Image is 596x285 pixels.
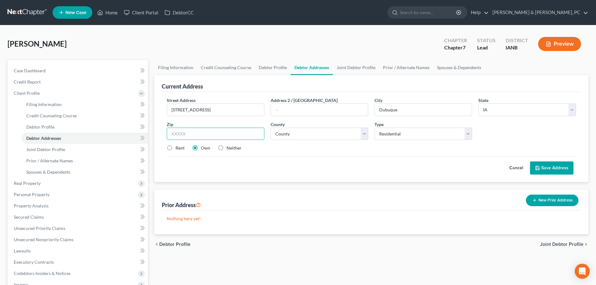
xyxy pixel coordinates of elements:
[14,192,49,197] span: Personal Property
[162,83,203,90] div: Current Address
[26,113,77,118] span: Credit Counseling Course
[433,60,485,75] a: Spouses & Dependents
[540,242,588,247] button: Joint Debtor Profile chevron_right
[167,104,264,116] input: Enter street address
[489,7,588,18] a: [PERSON_NAME] & [PERSON_NAME], PC
[14,214,44,220] span: Secured Claims
[333,60,379,75] a: Joint Debtor Profile
[21,99,148,110] a: Filing Information
[26,158,73,163] span: Prior / Alternate Names
[540,242,583,247] span: Joint Debtor Profile
[530,161,573,175] button: Save Address
[575,264,590,279] div: Open Intercom Messenger
[538,37,581,51] button: Preview
[583,242,588,247] i: chevron_right
[154,242,191,247] button: chevron_left Debtor Profile
[477,37,496,44] div: Status
[65,10,86,15] span: New Case
[21,144,148,155] a: Joint Debtor Profile
[271,122,285,127] span: County
[14,259,54,265] span: Executory Contracts
[271,97,338,104] label: Address 2 / [GEOGRAPHIC_DATA]
[26,102,62,107] span: Filing Information
[14,226,65,231] span: Unsecured Priority Claims
[26,147,65,152] span: Joint Debtor Profile
[375,104,472,116] input: Enter city...
[400,7,457,18] input: Search by name...
[176,145,185,151] label: Rent
[9,234,148,245] a: Unsecured Nonpriority Claims
[201,145,210,151] label: Own
[255,60,291,75] a: Debtor Profile
[379,60,433,75] a: Prior / Alternate Names
[21,121,148,133] a: Debtor Profile
[26,135,61,141] span: Debtor Addresses
[14,271,71,276] span: Codebtors Insiders & Notices
[9,223,148,234] a: Unsecured Priority Claims
[227,145,242,151] label: Neither
[21,110,148,121] a: Credit Counseling Course
[444,37,467,44] div: Chapter
[14,68,46,73] span: Case Dashboard
[94,7,121,18] a: Home
[161,7,197,18] a: DebtorCC
[14,181,41,186] span: Real Property
[167,122,173,127] span: Zip
[8,39,67,48] span: [PERSON_NAME]
[526,195,578,206] button: New Prior Address
[21,155,148,166] a: Prior / Alternate Names
[14,237,74,242] span: Unsecured Nonpriority Claims
[291,60,333,75] a: Debtor Addresses
[154,242,159,247] i: chevron_left
[14,248,31,253] span: Lawsuits
[121,7,161,18] a: Client Portal
[14,79,41,84] span: Credit Report
[159,242,191,247] span: Debtor Profile
[468,7,489,18] a: Help
[463,44,466,50] span: 7
[502,162,530,174] button: Cancel
[162,201,201,209] div: Prior Address
[9,200,148,211] a: Property Analysis
[9,257,148,268] a: Executory Contracts
[478,98,488,103] span: State
[21,133,148,144] a: Debtor Addresses
[167,216,576,222] p: Nothing here yet!
[271,104,368,116] input: --
[14,90,40,96] span: Client Profile
[9,211,148,223] a: Secured Claims
[21,166,148,178] a: Spouses & Dependents
[9,245,148,257] a: Lawsuits
[374,98,382,103] span: City
[167,128,264,140] input: XXXXX
[444,44,467,51] div: Chapter
[197,60,255,75] a: Credit Counseling Course
[374,121,384,128] label: Type
[26,124,54,130] span: Debtor Profile
[26,169,70,175] span: Spouses & Dependents
[154,60,197,75] a: Filing Information
[506,37,528,44] div: District
[167,98,196,103] span: Street Address
[9,76,148,88] a: Credit Report
[14,203,48,208] span: Property Analysis
[477,44,496,51] div: Lead
[506,44,528,51] div: IANB
[9,65,148,76] a: Case Dashboard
